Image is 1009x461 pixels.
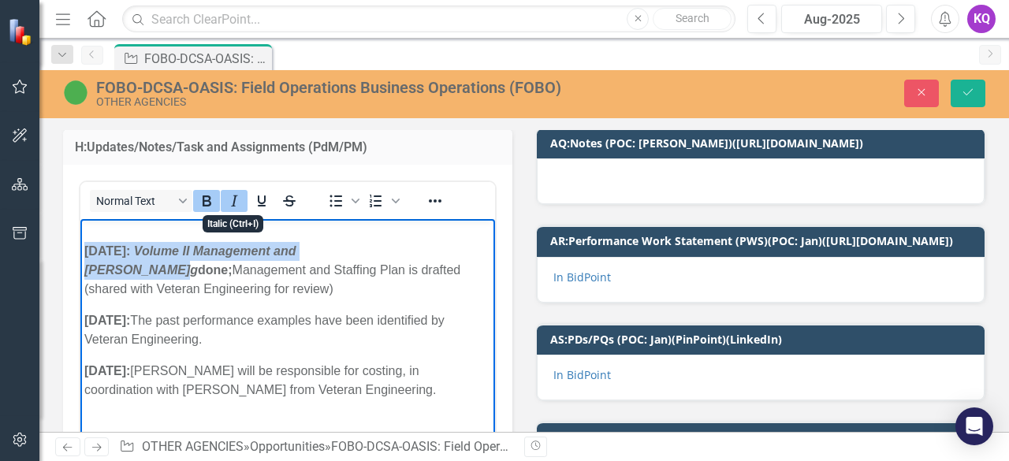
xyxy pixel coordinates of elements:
a: In BidPoint [553,270,611,284]
button: KQ [967,5,996,33]
div: FOBO-DCSA-OASIS: Field Operations Business Operations (FOBO) [144,49,268,69]
div: Aug-2025 [787,10,877,29]
img: ClearPoint Strategy [8,17,35,45]
span: Search [676,12,709,24]
div: OTHER AGENCIES [96,96,574,108]
h3: AQ:Notes (POC: [PERSON_NAME])([URL][DOMAIN_NAME]) [550,137,977,149]
button: Bold [193,190,220,212]
button: Reveal or hide additional toolbar items [422,190,449,212]
div: Open Intercom Messenger [955,407,993,445]
h3: AS:PDs/PQs (POC: Jan)(PinPoint)(LinkedIn) [550,333,977,345]
h3: AT:Buyers Forecast (Govt)(POC:[PERSON_NAME])([URL][DOMAIN_NAME]) [550,431,977,443]
div: Bullet list [322,190,362,212]
div: Numbered list [363,190,402,212]
span: Normal Text [96,195,173,207]
button: Italic [221,190,248,212]
a: Opportunities [250,439,325,454]
img: Active [63,80,88,105]
div: FOBO-DCSA-OASIS: Field Operations Business Operations (FOBO) [96,79,574,96]
button: Search [653,8,732,30]
h3: H:Updates/Notes/Task and Assignments (PdM/PM) [75,140,501,154]
button: Aug-2025 [781,5,882,33]
button: Block Normal Text [90,190,192,212]
h3: AR:Performance Work Statement (PWS)(POC: Jan)([URL][DOMAIN_NAME]) [550,235,977,247]
div: » » [119,438,512,456]
input: Search ClearPoint... [122,6,735,33]
a: In BidPoint [553,367,611,382]
button: Underline [248,190,275,212]
a: OTHER AGENCIES [142,439,244,454]
div: FOBO-DCSA-OASIS: Field Operations Business Operations (FOBO) [331,439,696,454]
button: Strikethrough [276,190,303,212]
